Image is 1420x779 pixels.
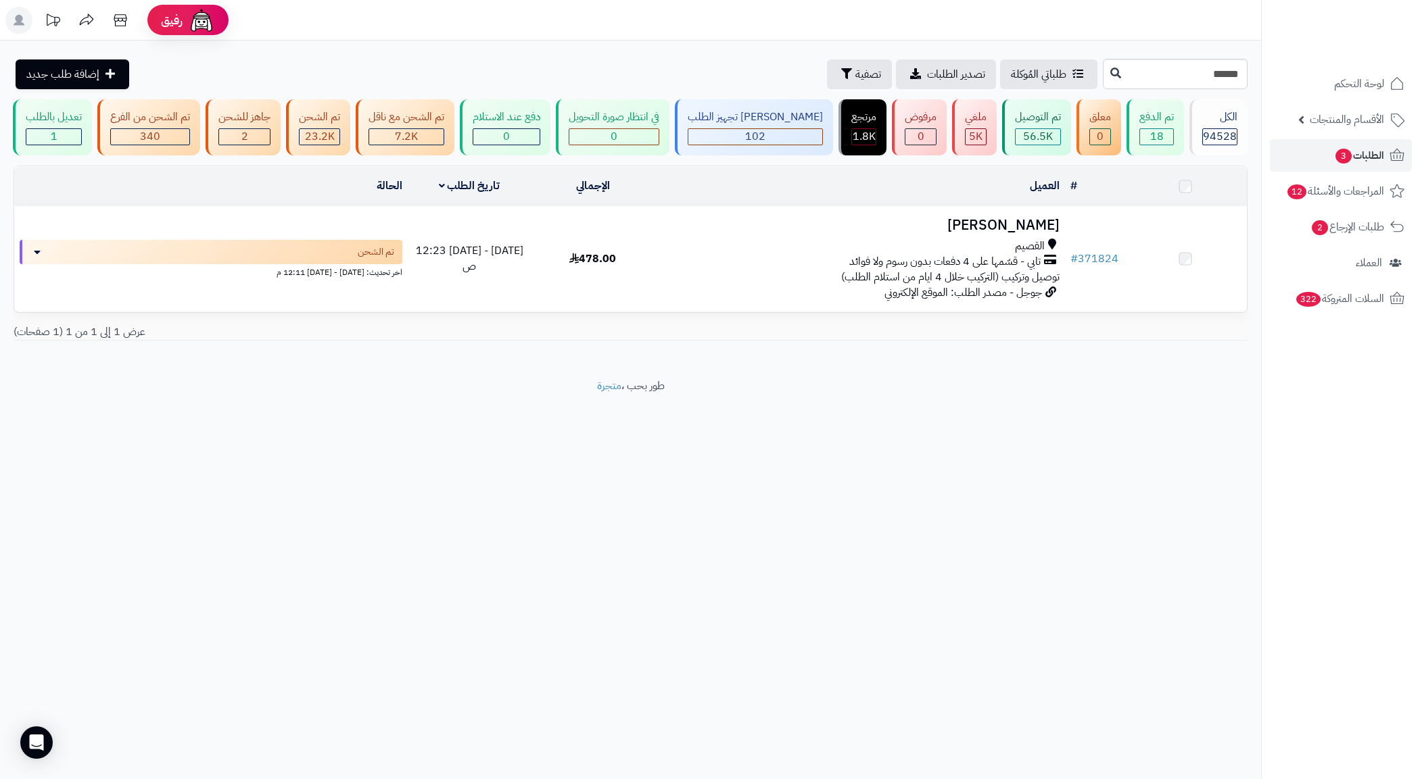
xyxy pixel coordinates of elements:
a: تم الشحن مع ناقل 7.2K [353,99,457,155]
span: 478.00 [569,251,616,267]
div: تم الشحن مع ناقل [369,109,444,125]
div: تم الشحن من الفرع [110,109,190,125]
span: 23.2K [305,128,335,145]
span: 102 [745,128,765,145]
span: الأقسام والمنتجات [1310,110,1384,129]
span: تم الشحن [358,245,394,259]
div: 102 [688,129,822,145]
a: طلبات الإرجاع2 [1270,211,1412,243]
div: 340 [111,129,189,145]
span: 0 [918,128,924,145]
a: مرفوض 0 [889,99,949,155]
div: 0 [1090,129,1110,145]
a: الكل94528 [1187,99,1250,155]
span: 3 [1335,148,1352,164]
a: # [1070,178,1077,194]
div: اخر تحديث: [DATE] - [DATE] 12:11 م [20,264,402,278]
div: 56522 [1016,129,1060,145]
div: 0 [569,129,659,145]
div: ملغي [965,109,987,125]
span: 2 [1311,220,1329,236]
img: logo-2.png [1328,20,1407,49]
a: متجرة [597,378,621,394]
span: 1.8K [853,128,876,145]
div: 1 [26,129,81,145]
div: جاهز للشحن [218,109,270,125]
span: 2 [241,128,248,145]
span: 5K [969,128,983,145]
button: تصفية [827,59,892,89]
div: 1807 [852,129,876,145]
div: 4963 [966,129,986,145]
div: 23182 [300,129,339,145]
a: مرتجع 1.8K [836,99,889,155]
span: تصدير الطلبات [927,66,985,82]
span: 12 [1287,184,1307,200]
a: العملاء [1270,247,1412,279]
div: Open Intercom Messenger [20,726,53,759]
span: رفيق [161,12,183,28]
span: جوجل - مصدر الطلب: الموقع الإلكتروني [884,284,1042,301]
a: [PERSON_NAME] تجهيز الطلب 102 [672,99,836,155]
span: طلباتي المُوكلة [1011,66,1066,82]
a: تاريخ الطلب [439,178,500,194]
a: العميل [1030,178,1060,194]
a: لوحة التحكم [1270,68,1412,100]
a: الطلبات3 [1270,139,1412,172]
div: تعديل بالطلب [26,109,82,125]
div: مرفوض [905,109,937,125]
a: المراجعات والأسئلة12 [1270,175,1412,207]
div: 2 [219,129,270,145]
span: السلات المتروكة [1295,289,1384,308]
div: دفع عند الاستلام [473,109,540,125]
a: طلباتي المُوكلة [1000,59,1097,89]
span: الطلبات [1334,146,1384,165]
a: معلق 0 [1074,99,1124,155]
div: في انتظار صورة التحويل [569,109,659,125]
a: تحديثات المنصة [36,7,70,37]
span: تابي - قسّمها على 4 دفعات بدون رسوم ولا فوائد [849,254,1041,270]
img: ai-face.png [188,7,215,34]
span: 0 [503,128,510,145]
span: 18 [1150,128,1164,145]
span: [DATE] - [DATE] 12:23 ص [416,243,523,274]
div: 18 [1140,129,1173,145]
div: تم الدفع [1139,109,1174,125]
span: 56.5K [1023,128,1053,145]
span: إضافة طلب جديد [26,66,99,82]
div: 7223 [369,129,444,145]
a: تعديل بالطلب 1 [10,99,95,155]
div: تم الشحن [299,109,340,125]
span: 7.2K [395,128,418,145]
a: ملغي 5K [949,99,999,155]
h3: [PERSON_NAME] [660,218,1060,233]
span: القصيم [1015,238,1045,254]
span: # [1070,251,1078,267]
div: معلق [1089,109,1111,125]
a: إضافة طلب جديد [16,59,129,89]
a: السلات المتروكة322 [1270,282,1412,315]
a: جاهز للشحن 2 [203,99,283,155]
a: تم الشحن من الفرع 340 [95,99,203,155]
span: 1 [51,128,57,145]
span: المراجعات والأسئلة [1286,182,1384,201]
div: 0 [905,129,936,145]
span: توصيل وتركيب (التركيب خلال 4 ايام من استلام الطلب) [841,269,1060,285]
a: في انتظار صورة التحويل 0 [553,99,672,155]
a: #371824 [1070,251,1118,267]
a: تم الدفع 18 [1124,99,1187,155]
a: تصدير الطلبات [896,59,996,89]
div: الكل [1202,109,1237,125]
div: تم التوصيل [1015,109,1061,125]
div: عرض 1 إلى 1 من 1 (1 صفحات) [3,324,631,340]
span: طلبات الإرجاع [1310,218,1384,236]
span: تصفية [855,66,881,82]
span: لوحة التحكم [1334,74,1384,93]
span: 322 [1296,291,1322,307]
a: تم الشحن 23.2K [283,99,353,155]
a: تم التوصيل 56.5K [999,99,1074,155]
a: دفع عند الاستلام 0 [457,99,553,155]
span: 0 [1097,128,1104,145]
span: 94528 [1203,128,1237,145]
span: 340 [140,128,160,145]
